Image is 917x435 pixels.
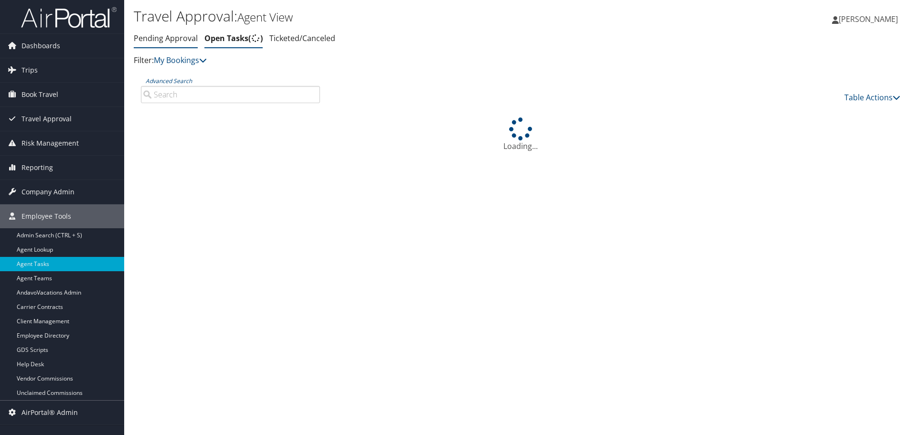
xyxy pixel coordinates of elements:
[832,5,907,33] a: [PERSON_NAME]
[154,55,207,65] a: My Bookings
[21,180,75,204] span: Company Admin
[134,6,650,26] h1: Travel Approval:
[21,34,60,58] span: Dashboards
[237,9,293,25] small: Agent View
[146,77,192,85] a: Advanced Search
[21,204,71,228] span: Employee Tools
[134,33,198,43] a: Pending Approval
[21,131,79,155] span: Risk Management
[839,14,898,24] span: [PERSON_NAME]
[21,401,78,424] span: AirPortal® Admin
[21,83,58,106] span: Book Travel
[21,107,72,131] span: Travel Approval
[21,58,38,82] span: Trips
[21,156,53,180] span: Reporting
[134,54,650,67] p: Filter:
[269,33,335,43] a: Ticketed/Canceled
[844,92,900,103] a: Table Actions
[134,117,907,152] div: Loading...
[204,33,263,43] a: Open Tasks
[21,6,117,29] img: airportal-logo.png
[141,86,320,103] input: Advanced Search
